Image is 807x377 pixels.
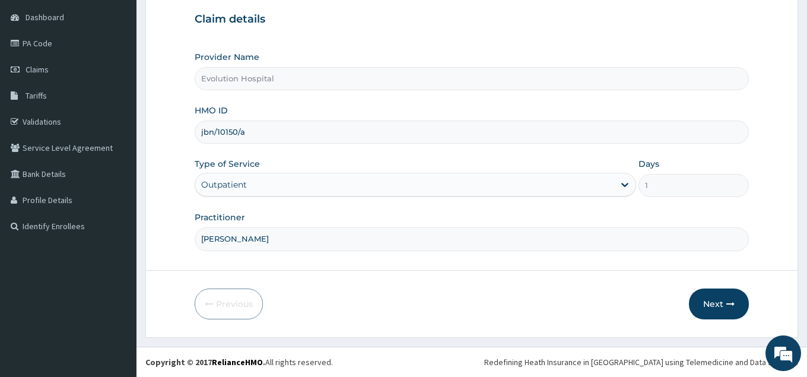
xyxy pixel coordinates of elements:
[195,227,748,251] input: Enter Name
[195,104,228,116] label: HMO ID
[145,357,265,368] strong: Copyright © 2017 .
[195,158,260,170] label: Type of Service
[212,357,263,368] a: RelianceHMO
[136,347,807,377] footer: All rights reserved.
[484,356,798,368] div: Redefining Heath Insurance in [GEOGRAPHIC_DATA] using Telemedicine and Data Science!
[26,64,49,75] span: Claims
[6,251,226,293] textarea: Type your message and hit 'Enter'
[22,59,48,89] img: d_794563401_company_1708531726252_794563401
[689,289,749,319] button: Next
[26,90,47,101] span: Tariffs
[62,66,199,82] div: Chat with us now
[195,13,748,26] h3: Claim details
[195,289,263,319] button: Previous
[26,12,64,23] span: Dashboard
[638,158,659,170] label: Days
[69,113,164,233] span: We're online!
[195,6,223,34] div: Minimize live chat window
[195,211,245,223] label: Practitioner
[201,179,247,191] div: Outpatient
[195,51,259,63] label: Provider Name
[195,121,748,144] input: Enter HMO ID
